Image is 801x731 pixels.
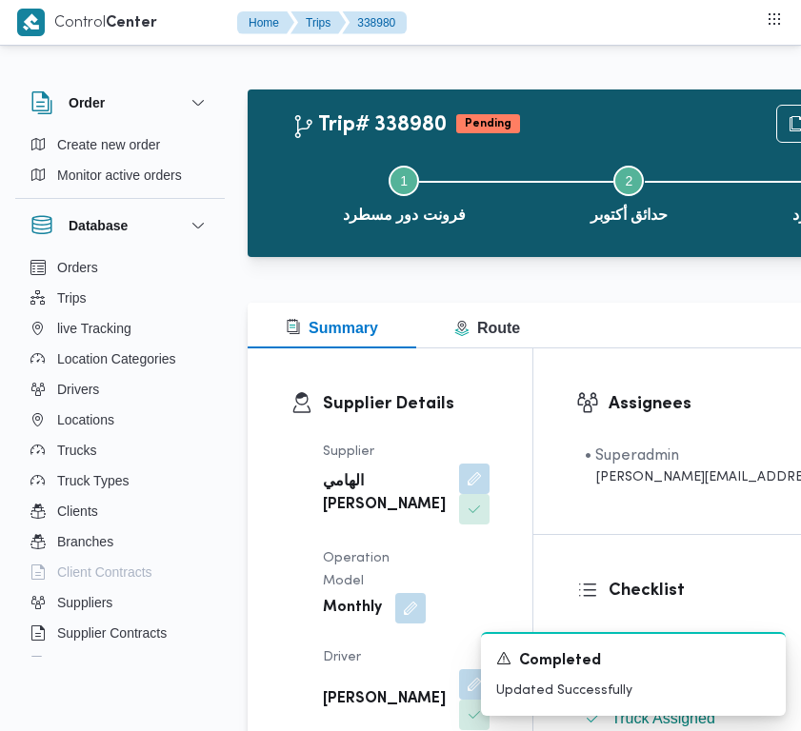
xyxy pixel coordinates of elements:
[290,11,346,34] button: Trips
[57,408,114,431] span: Locations
[323,445,374,458] span: Supplier
[57,469,129,492] span: Truck Types
[15,129,225,198] div: Order
[57,256,98,279] span: Orders
[323,651,361,663] span: Driver
[19,655,80,712] iframe: chat widget
[23,252,217,283] button: Orders
[23,435,217,465] button: Trucks
[456,114,520,133] span: Pending
[69,214,128,237] h3: Database
[23,283,217,313] button: Trips
[57,133,160,156] span: Create new order
[237,11,294,34] button: Home
[57,652,105,675] span: Devices
[57,347,176,370] span: Location Categories
[23,648,217,679] button: Devices
[57,439,96,462] span: Trucks
[57,286,87,309] span: Trips
[30,91,210,114] button: Order
[69,91,105,114] h3: Order
[465,118,511,129] b: Pending
[57,591,112,614] span: Suppliers
[291,143,516,242] button: فرونت دور مسطرد
[343,204,466,227] span: فرونت دور مسطرد
[323,688,446,711] b: [PERSON_NAME]
[23,496,217,526] button: Clients
[23,313,217,344] button: live Tracking
[57,378,99,401] span: Drivers
[57,317,131,340] span: live Tracking
[17,9,45,36] img: X8yXhbKr1z7QwAAAABJRU5ErkJggg==
[454,320,520,336] span: Route
[342,11,407,34] button: 338980
[496,681,771,701] p: Updated Successfully
[57,530,113,553] span: Branches
[23,618,217,648] button: Supplier Contracts
[291,113,447,138] h2: Trip# 338980
[57,622,167,644] span: Supplier Contracts
[23,526,217,557] button: Branches
[106,16,157,30] b: Center
[30,214,210,237] button: Database
[626,173,633,188] span: 2
[519,650,601,673] span: Completed
[323,597,382,620] b: Monthly
[57,500,98,523] span: Clients
[57,164,182,187] span: Monitor active orders
[591,204,668,227] span: حدائق أكتوبر
[23,374,217,405] button: Drivers
[57,561,152,583] span: Client Contracts
[23,557,217,587] button: Client Contracts
[23,405,217,435] button: Locations
[286,320,378,336] span: Summary
[15,252,225,664] div: Database
[323,552,390,587] span: Operation Model
[323,471,446,517] b: الهامي [PERSON_NAME]
[516,143,741,242] button: حدائق أكتوبر
[23,465,217,496] button: Truck Types
[496,649,771,673] div: Notification
[23,160,217,190] button: Monitor active orders
[23,129,217,160] button: Create new order
[400,173,408,188] span: 1
[323,391,490,417] h3: Supplier Details
[23,587,217,618] button: Suppliers
[23,344,217,374] button: Location Categories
